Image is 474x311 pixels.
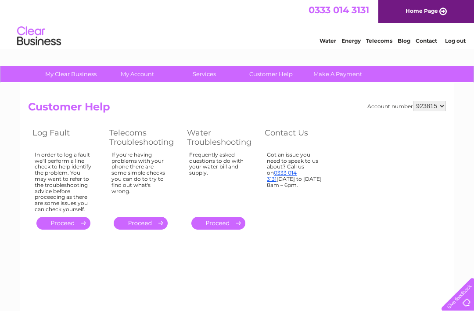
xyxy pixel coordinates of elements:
[17,23,61,50] img: logo.png
[416,37,437,44] a: Contact
[267,169,297,182] a: 0333 014 3131
[28,101,446,117] h2: Customer Help
[367,101,446,111] div: Account number
[36,217,90,230] a: .
[260,126,337,149] th: Contact Us
[28,126,105,149] th: Log Fault
[341,37,361,44] a: Energy
[267,152,324,209] div: Got an issue you need to speak to us about? Call us on [DATE] to [DATE] 8am – 6pm.
[111,152,169,209] div: If you're having problems with your phone there are some simple checks you can do to try to find ...
[114,217,168,230] a: .
[189,152,247,209] div: Frequently asked questions to do with your water bill and supply.
[320,37,336,44] a: Water
[235,66,307,82] a: Customer Help
[101,66,174,82] a: My Account
[366,37,392,44] a: Telecoms
[191,217,245,230] a: .
[105,126,183,149] th: Telecoms Troubleshooting
[309,4,369,15] a: 0333 014 3131
[398,37,410,44] a: Blog
[302,66,374,82] a: Make A Payment
[35,152,92,212] div: In order to log a fault we'll perform a line check to help identify the problem. You may want to ...
[30,5,445,43] div: Clear Business is a trading name of Verastar Limited (registered in [GEOGRAPHIC_DATA] No. 3667643...
[445,37,466,44] a: Log out
[183,126,260,149] th: Water Troubleshooting
[168,66,241,82] a: Services
[35,66,107,82] a: My Clear Business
